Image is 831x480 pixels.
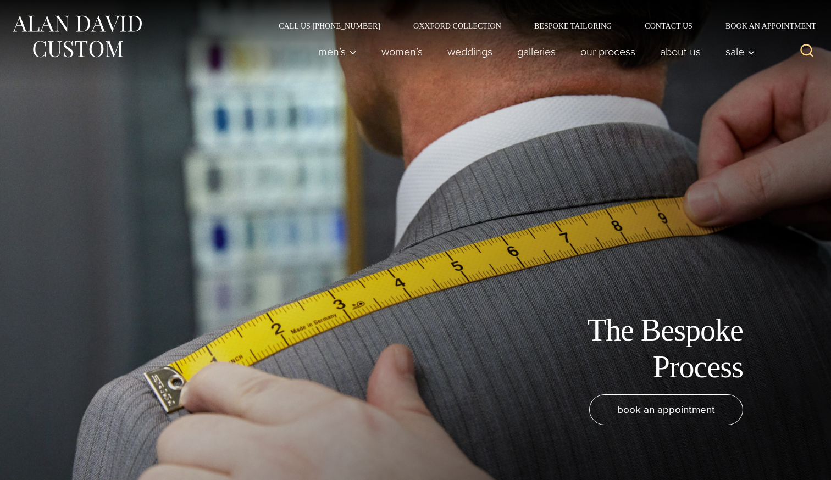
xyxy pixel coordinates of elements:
a: Contact Us [628,22,709,30]
a: Our Process [568,41,648,63]
span: Sale [725,46,755,57]
nav: Primary Navigation [306,41,761,63]
a: book an appointment [589,394,743,425]
img: Alan David Custom [11,12,143,61]
button: View Search Form [794,38,820,65]
a: Bespoke Tailoring [518,22,628,30]
h1: The Bespoke Process [496,312,743,386]
span: Men’s [318,46,357,57]
span: book an appointment [617,401,715,417]
a: About Us [648,41,713,63]
a: Galleries [505,41,568,63]
a: Call Us [PHONE_NUMBER] [262,22,397,30]
a: Oxxford Collection [397,22,518,30]
a: Women’s [369,41,435,63]
nav: Secondary Navigation [262,22,820,30]
a: Book an Appointment [709,22,820,30]
a: weddings [435,41,505,63]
